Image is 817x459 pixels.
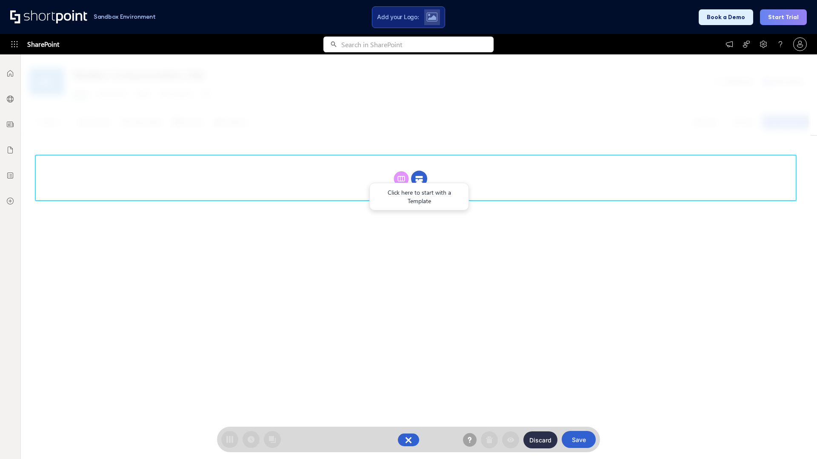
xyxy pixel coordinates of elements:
[760,9,807,25] button: Start Trial
[699,9,753,25] button: Book a Demo
[341,37,494,52] input: Search in SharePoint
[774,418,817,459] iframe: Chat Widget
[523,431,557,448] button: Discard
[27,34,59,54] span: SharePoint
[562,431,596,448] button: Save
[426,12,437,22] img: Upload logo
[94,14,156,19] h1: Sandbox Environment
[377,13,419,21] span: Add your Logo:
